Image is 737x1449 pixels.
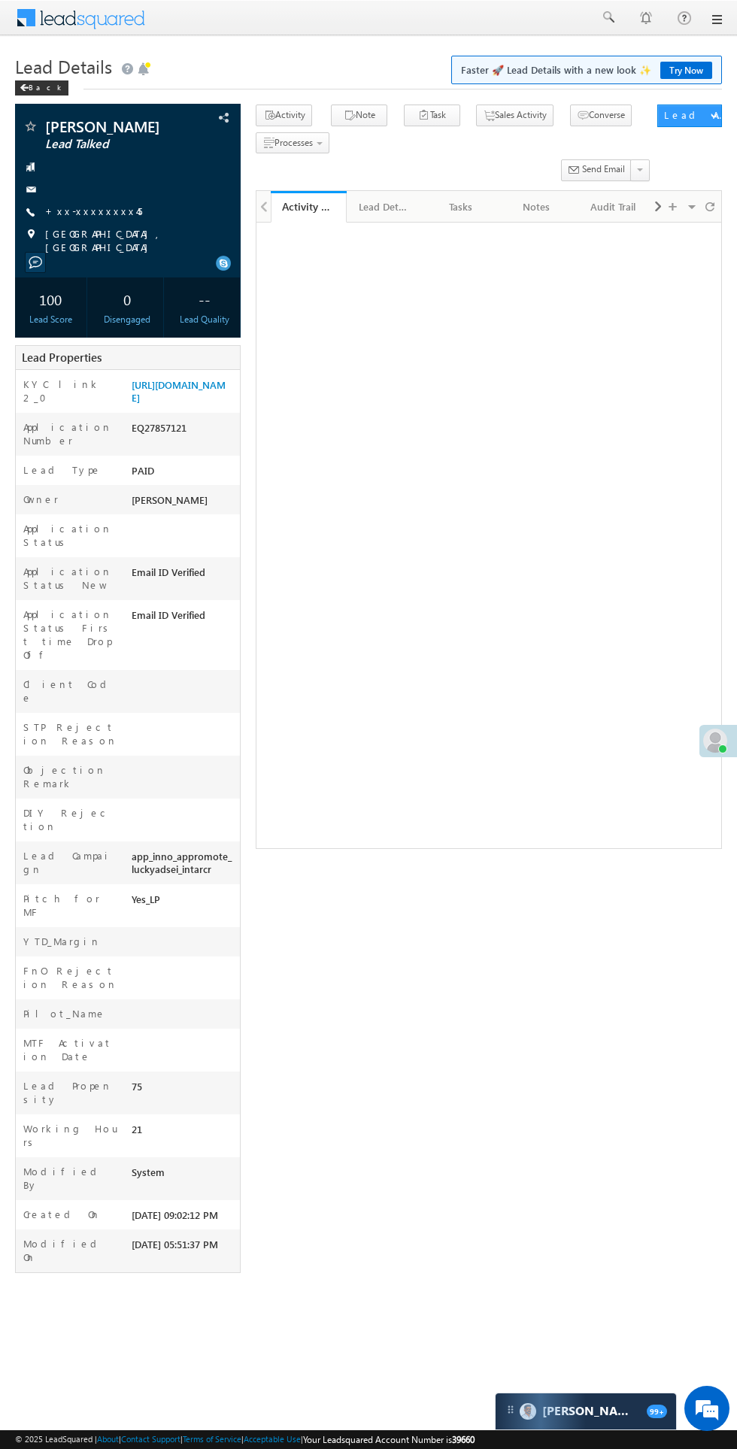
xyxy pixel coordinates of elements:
div: Disengaged [96,313,159,326]
li: Lead Details [347,191,423,221]
a: Lead Details [347,191,423,223]
label: Client Code [23,678,117,705]
div: -- [172,285,236,313]
div: PAID [128,463,240,484]
button: Note [331,105,387,126]
div: Tasks [435,198,485,216]
a: Tasks [423,191,499,223]
div: carter-dragCarter[PERSON_NAME]99+ [495,1393,677,1430]
div: 100 [19,285,83,313]
button: Send Email [561,159,632,181]
div: Email ID Verified [128,608,240,629]
span: Lead Properties [22,350,102,365]
button: Converse [570,105,632,126]
span: [PERSON_NAME] [45,119,182,134]
div: [DATE] 09:02:12 PM [128,1208,240,1229]
div: Lead Actions [664,108,728,122]
label: FnO Rejection Reason [23,964,117,991]
div: Activity History [282,199,335,214]
label: Application Status First time Drop Off [23,608,117,662]
span: © 2025 LeadSquared | | | | | [15,1432,475,1447]
div: Lead Details [359,198,409,216]
span: Processes [274,137,313,148]
label: DIY Rejection [23,806,117,833]
div: [DATE] 05:51:37 PM [128,1237,240,1258]
li: Activity History [271,191,347,221]
span: Lead Talked [45,137,182,152]
button: Processes [256,132,329,154]
label: Modified On [23,1237,117,1264]
div: app_inno_appromote_luckyadsei_intarcr [128,849,240,883]
a: About [97,1434,119,1444]
a: +xx-xxxxxxxx45 [45,205,142,217]
div: Lead Quality [172,313,236,326]
a: [URL][DOMAIN_NAME] [132,378,226,404]
label: Lead Campaign [23,849,117,876]
div: Email ID Verified [128,565,240,586]
div: 21 [128,1122,240,1143]
label: Objection Remark [23,763,117,790]
label: Working Hours [23,1122,117,1149]
label: Lead Propensity [23,1079,117,1106]
img: carter-drag [505,1404,517,1416]
label: MTF Activation Date [23,1036,117,1063]
label: Application Number [23,420,117,447]
a: Activity History [271,191,347,223]
button: Sales Activity [476,105,554,126]
label: Pitch for MF [23,892,117,919]
div: Notes [511,198,562,216]
a: Back [15,80,76,92]
button: Activity [256,105,312,126]
span: Send Email [582,162,625,176]
label: STP Rejection Reason [23,720,117,747]
div: 0 [96,285,159,313]
span: [PERSON_NAME] [132,493,208,506]
div: System [128,1165,240,1186]
a: Terms of Service [183,1434,241,1444]
label: KYC link 2_0 [23,377,117,405]
span: Your Leadsquared Account Number is [303,1434,475,1445]
button: Lead Actions [657,105,722,127]
label: Modified By [23,1165,117,1192]
label: Owner [23,493,59,506]
div: Lead Score [19,313,83,326]
span: Lead Details [15,54,112,78]
label: Application Status [23,522,117,549]
div: EQ27857121 [128,420,240,441]
span: 99+ [647,1405,667,1418]
button: Task [404,105,460,126]
span: [GEOGRAPHIC_DATA], [GEOGRAPHIC_DATA] [45,227,224,254]
label: Created On [23,1208,101,1221]
label: Application Status New [23,565,117,592]
label: Lead Type [23,463,102,477]
a: Contact Support [121,1434,180,1444]
a: Audit Trail [575,191,651,223]
div: Yes_LP [128,892,240,913]
div: Audit Trail [587,198,638,216]
label: Pilot_Name [23,1007,106,1020]
div: 75 [128,1079,240,1100]
div: Back [15,80,68,95]
span: 39660 [452,1434,475,1445]
a: Try Now [660,62,712,79]
label: YTD_Margin [23,935,101,948]
span: Faster 🚀 Lead Details with a new look ✨ [461,62,712,77]
a: Notes [499,191,575,223]
a: Acceptable Use [244,1434,301,1444]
